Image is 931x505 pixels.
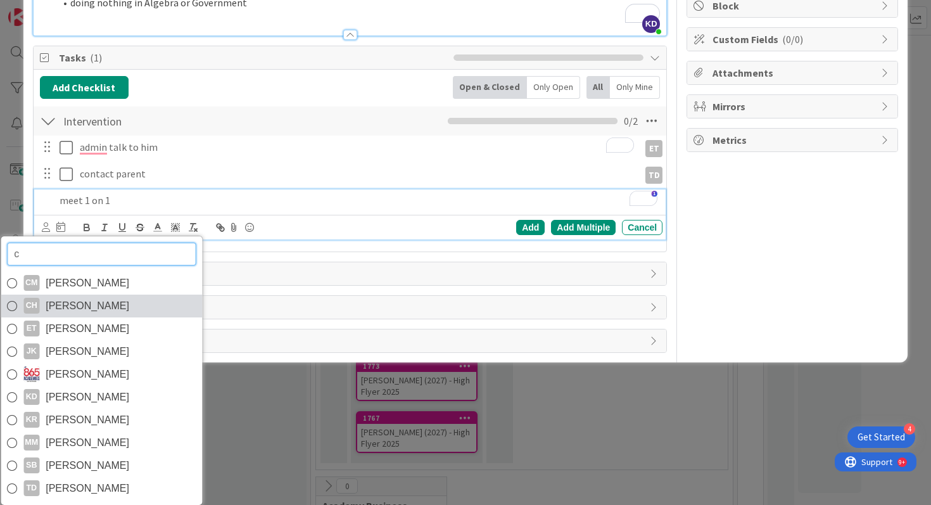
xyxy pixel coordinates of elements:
span: 0 / 2 [624,113,638,129]
span: ( 0/0 ) [782,33,803,46]
div: Add Multiple [551,220,616,235]
span: [PERSON_NAME] [46,319,129,338]
span: Attachments [712,65,875,80]
input: Search [7,243,196,265]
span: Comments [59,300,644,315]
span: [PERSON_NAME] [46,388,129,407]
a: MM[PERSON_NAME] [1,431,202,454]
div: MM [23,435,39,451]
span: [PERSON_NAME] [46,479,129,498]
span: Custom Fields [712,32,875,47]
div: Only Mine [610,76,660,99]
a: KD[PERSON_NAME] [1,386,202,409]
span: [PERSON_NAME] [46,274,129,293]
span: [PERSON_NAME] [46,297,129,316]
div: Open & Closed [453,76,527,99]
div: ET [645,140,662,157]
span: [PERSON_NAME] [46,411,129,430]
span: KD [642,15,660,33]
div: Cancel [622,220,662,235]
a: JK[PERSON_NAME] [1,340,202,363]
div: ET [23,321,39,336]
a: KR[PERSON_NAME] [1,409,202,431]
span: [PERSON_NAME] [46,456,129,475]
span: Links [59,266,644,281]
span: [PERSON_NAME] [46,342,129,361]
span: Metrics [712,132,875,148]
div: Only Open [527,76,580,99]
a: KE[PERSON_NAME] [1,363,202,386]
span: Tasks [59,50,448,65]
div: TD [645,167,662,184]
div: To enrich screen reader interactions, please activate Accessibility in Grammarly extension settings [75,136,639,158]
div: KD [23,389,39,405]
span: [PERSON_NAME] [46,433,129,452]
img: KE [23,366,39,382]
div: To enrich screen reader interactions, please activate Accessibility in Grammarly extension settings [54,189,663,212]
div: TD [23,480,39,496]
div: Add [516,220,545,235]
div: JK [23,343,39,359]
a: TD[PERSON_NAME] [1,477,202,500]
span: Mirrors [712,99,875,114]
span: Support [27,2,58,17]
p: contact parent [80,167,634,181]
span: ( 1 ) [90,51,102,64]
span: [PERSON_NAME] [46,365,129,384]
span: History [59,333,644,348]
a: SB[PERSON_NAME] [1,454,202,477]
button: Add Checklist [40,76,129,99]
div: KR [23,412,39,428]
div: All [586,76,610,99]
div: CM [23,275,39,291]
div: CH [23,298,39,314]
a: CH[PERSON_NAME] [1,295,202,317]
input: Add Checklist... [59,110,327,132]
div: SB [23,457,39,473]
a: CM[PERSON_NAME] [1,272,202,295]
div: 4 [904,423,915,435]
div: 9+ [64,5,70,15]
a: ET[PERSON_NAME] [1,317,202,340]
div: Open Get Started checklist, remaining modules: 4 [847,426,915,448]
div: Get Started [858,431,905,444]
p: meet 1 on 1 [60,193,658,208]
p: admin talk to him [80,140,634,155]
